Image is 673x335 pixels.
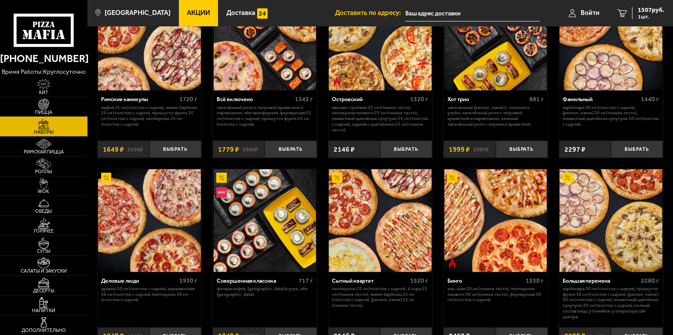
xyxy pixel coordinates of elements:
div: Островский [332,96,408,102]
button: Выбрать [496,141,548,158]
span: 1 шт. [638,14,664,19]
span: 1345 г [295,95,313,103]
p: Дракон 30 см (толстое с сыром), Деревенская 30 см (толстое с сыром), Пепперони 30 см (толстое с с... [101,286,197,303]
p: Мясная с грибами 25 см (тонкое тесто), Пепперони Пиканто 25 см (тонкое тесто), Пикантный цыплёнок... [332,105,428,133]
span: Акции [187,10,210,16]
span: Войти [581,10,600,16]
span: Доставить по адресу: [335,10,405,16]
span: 1999 ₽ [449,146,470,153]
input: Ваш адрес доставки [405,5,540,22]
span: [GEOGRAPHIC_DATA] [105,10,171,16]
img: Совершенная классика [214,169,316,272]
span: 1649 ₽ [103,146,124,153]
img: Акционный [101,173,112,183]
a: АкционныйСытный квартет [328,169,433,272]
span: 1440 г [641,95,659,103]
img: Акционный [332,173,342,183]
p: Запеченный [PERSON_NAME] с лососем и угрём, Запечённый ролл с тигровой креветкой и пармезаном, Не... [447,105,544,127]
img: Деловые люди [98,169,201,272]
div: Фамильный [563,96,639,102]
img: Бинго [444,169,547,272]
img: Акционный [447,173,458,183]
button: Выбрать [149,141,201,158]
p: Пепперони 25 см (толстое с сыром), 4 сыра 25 см (тонкое тесто), Чикен Барбекю 25 см (толстое с сы... [332,286,428,309]
button: Выбрать [265,141,316,158]
div: Всё включено [217,96,293,102]
p: Аль-Шам 30 см (тонкое тесто), Пепперони Пиканто 30 см (тонкое тесто), Фермерская 30 см (толстое с... [447,286,544,303]
span: 1520 г [411,277,429,284]
span: 1320 г [411,95,429,103]
s: 2196 ₽ [127,146,143,153]
span: 1530 г [526,277,544,284]
img: Большая перемена [560,169,662,272]
div: Совершенная классика [217,277,296,284]
span: 717 г [298,277,313,284]
span: 2297 ₽ [564,146,586,153]
div: Деловые люди [101,277,177,284]
p: Мафия 25 см (толстое с сыром), Чикен Барбекю 25 см (толстое с сыром), Прошутто Фунги 25 см (толст... [101,105,197,127]
button: Выбрать [380,141,432,158]
img: Новинка [216,187,227,198]
button: Выбрать [611,141,663,158]
p: Запечённый ролл с тигровой креветкой и пармезаном, Эби Калифорния, Фермерская 25 см (толстое с сы... [217,105,313,127]
span: 1720 г [179,95,197,103]
a: АкционныйОстрое блюдоБинго [444,169,548,272]
img: Акционный [563,173,573,183]
div: Сытный квартет [332,277,408,284]
p: Карбонара 30 см (толстое с сыром), [PERSON_NAME] 30 см (тонкое тесто), Пикантный цыплёнок сулугун... [563,105,659,127]
a: АкционныйДеловые люди [98,169,202,272]
p: Карбонара 30 см (толстое с сыром), Прошутто Фунги 30 см (толстое с сыром), [PERSON_NAME] 30 см (т... [563,286,659,320]
div: Хот трио [447,96,527,102]
span: Доставка [226,10,255,16]
img: Острое блюдо [447,258,458,269]
img: Акционный [216,173,227,183]
div: Большая перемена [563,277,639,284]
span: 1779 ₽ [218,146,239,153]
a: АкционныйНовинкаСовершенная классика [213,169,317,272]
div: Римские каникулы [101,96,177,102]
s: 2307 ₽ [473,146,489,153]
span: 1930 г [179,277,197,284]
span: 2280 г [641,277,659,284]
a: АкционныйБольшая перемена [559,169,663,272]
p: Филадельфия, [GEOGRAPHIC_DATA] в угре, Эби [GEOGRAPHIC_DATA]. [217,286,313,298]
span: 881 г [529,95,544,103]
s: 2306 ₽ [243,146,258,153]
img: Острое блюдо [332,76,342,87]
div: Бинго [447,277,524,284]
img: 15daf4d41897b9f0e9f617042186c801.svg [257,8,268,19]
span: 1507 руб. [638,7,664,13]
span: 2146 ₽ [334,146,355,153]
img: Сытный квартет [329,169,432,272]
